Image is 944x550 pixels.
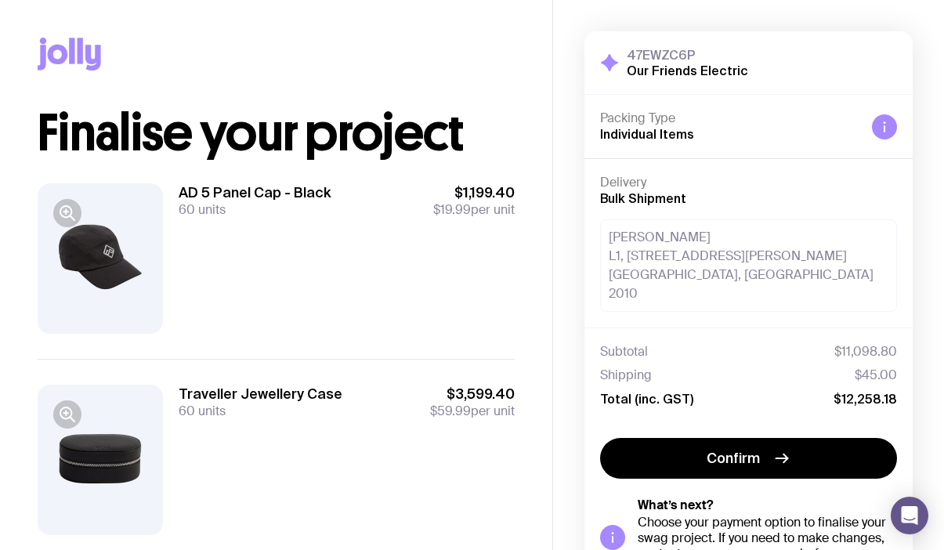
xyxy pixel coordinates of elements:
span: Individual Items [600,127,694,141]
span: $59.99 [430,403,471,419]
div: Open Intercom Messenger [891,497,928,534]
span: Bulk Shipment [600,191,686,205]
h4: Delivery [600,175,897,190]
span: per unit [433,202,515,218]
h1: Finalise your project [38,108,515,158]
span: $19.99 [433,201,471,218]
span: $11,098.80 [834,344,897,360]
span: Confirm [707,449,760,468]
span: 60 units [179,403,226,419]
span: Shipping [600,367,652,383]
h3: AD 5 Panel Cap - Black [179,183,331,202]
h2: Our Friends Electric [627,63,748,78]
span: $12,258.18 [834,391,897,407]
span: per unit [430,403,515,419]
button: Confirm [600,438,897,479]
span: 60 units [179,201,226,218]
div: [PERSON_NAME] L1, [STREET_ADDRESS][PERSON_NAME] [GEOGRAPHIC_DATA], [GEOGRAPHIC_DATA] 2010 [600,219,897,312]
h5: What’s next? [638,498,897,513]
span: $3,599.40 [430,385,515,403]
h3: 47EWZC6P [627,47,748,63]
span: Subtotal [600,344,648,360]
span: $45.00 [855,367,897,383]
h4: Packing Type [600,110,859,126]
span: Total (inc. GST) [600,391,693,407]
span: $1,199.40 [433,183,515,202]
h3: Traveller Jewellery Case [179,385,342,403]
